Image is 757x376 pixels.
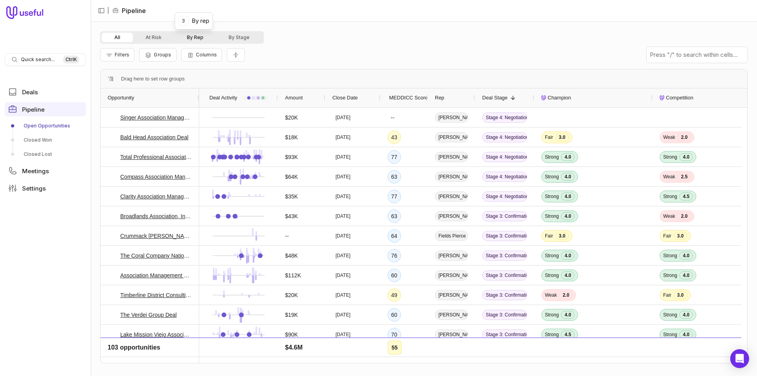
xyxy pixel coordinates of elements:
[545,213,559,219] span: Strong
[561,350,574,358] span: 4.0
[663,174,675,180] span: Weak
[663,292,671,298] span: Fair
[561,173,574,181] span: 4.0
[388,348,401,361] div: 64
[120,290,192,300] a: Timberline District Consulting - New Deal
[388,328,401,341] div: 70
[336,312,351,318] time: [DATE]
[556,133,569,141] span: 3.0
[545,193,559,200] span: Strong
[120,152,192,162] a: Total Professional Association Management - New Deal
[285,290,298,300] span: $20K
[388,88,421,107] div: MEDDICC Score
[730,349,749,368] div: Open Intercom Messenger
[120,231,192,241] a: Crummack [PERSON_NAME] Deal
[663,253,677,259] span: Strong
[663,272,677,279] span: Strong
[561,271,574,279] span: 4.0
[435,231,468,241] span: Fields Pierce
[139,48,176,62] button: Group Pipeline
[435,152,468,162] span: [PERSON_NAME]
[545,292,557,298] span: Weak
[5,134,86,146] a: Closed Won
[561,193,574,200] span: 4.0
[482,132,527,142] span: Stage 4: Negotiation
[482,290,527,300] span: Stage 3: Confirmation
[663,351,675,357] span: Weak
[545,351,559,357] span: Strong
[679,153,693,161] span: 4.0
[216,33,262,42] button: By Stage
[545,253,559,259] span: Strong
[561,252,574,260] span: 4.0
[336,134,351,140] time: [DATE]
[388,210,401,223] div: 63
[22,168,49,174] span: Meetings
[120,350,184,359] a: The Keystone Group Deal
[285,152,298,162] span: $93K
[388,288,401,302] div: 49
[227,48,245,62] button: Collapse all rows
[102,33,133,42] button: All
[121,74,185,84] span: Drag here to set row groups
[435,251,468,261] span: [PERSON_NAME]
[115,52,129,58] span: Filters
[435,172,468,182] span: [PERSON_NAME]
[388,190,401,203] div: 77
[336,114,351,121] time: [DATE]
[196,52,217,58] span: Columns
[285,231,289,241] span: --
[545,272,559,279] span: Strong
[285,133,298,142] span: $18K
[388,249,401,262] div: 76
[285,251,298,260] span: $48K
[120,251,192,260] a: The Coral Company Nationals
[120,113,192,122] a: Singer Association Management - New Deal
[285,113,298,122] span: $20K
[209,93,237,103] span: Deal Activity
[21,56,55,63] span: Quick search...
[336,213,351,219] time: [DATE]
[666,93,693,103] span: Competition
[677,350,691,358] span: 2.0
[663,213,675,219] span: Weak
[482,349,527,359] span: Stage 3: Confirmation
[677,173,691,181] span: 2.5
[545,331,559,338] span: Strong
[181,48,222,62] button: Columns
[663,134,675,140] span: Weak
[5,102,86,116] a: Pipeline
[95,5,107,17] button: Collapse sidebar
[336,351,351,357] time: [DATE]
[435,132,468,142] span: [PERSON_NAME]
[663,193,677,200] span: Strong
[108,93,134,103] span: Opportunity
[545,174,559,180] span: Strong
[336,193,351,200] time: [DATE]
[435,310,468,320] span: [PERSON_NAME]
[388,269,401,282] div: 60
[482,329,527,340] span: Stage 3: Confirmation
[285,192,298,201] span: $35K
[435,329,468,340] span: [PERSON_NAME]
[677,133,691,141] span: 2.0
[63,56,79,64] kbd: Ctrl K
[482,152,527,162] span: Stage 4: Negotiation
[663,312,677,318] span: Strong
[285,93,303,103] span: Amount
[285,330,298,339] span: $90K
[679,271,693,279] span: 4.0
[178,16,209,26] div: By rep
[545,233,553,239] span: Fair
[677,212,691,220] span: 2.0
[482,112,527,123] span: Stage 4: Negotiation
[548,93,571,103] span: Champion
[388,229,401,243] div: 64
[482,270,527,281] span: Stage 3: Confirmation
[133,33,174,42] button: At Risk
[336,272,351,279] time: [DATE]
[5,148,86,161] a: Closed Lost
[120,310,177,320] a: The Verdei Group Deal
[120,133,188,142] a: Bald Head Association Deal
[482,93,507,103] span: Deal Stage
